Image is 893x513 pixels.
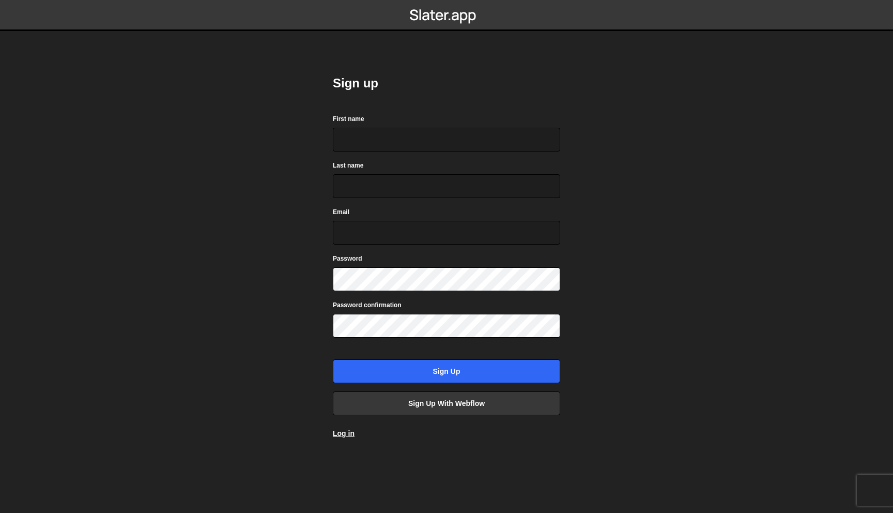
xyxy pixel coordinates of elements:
[333,160,363,171] label: Last name
[333,253,362,264] label: Password
[333,114,364,124] label: First name
[333,75,560,92] h2: Sign up
[333,429,355,437] a: Log in
[333,391,560,415] a: Sign up with Webflow
[333,300,402,310] label: Password confirmation
[333,359,560,383] input: Sign up
[333,207,349,217] label: Email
